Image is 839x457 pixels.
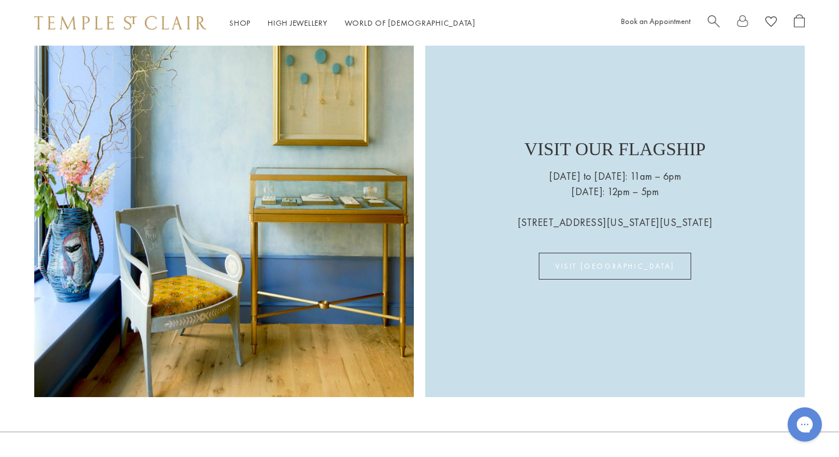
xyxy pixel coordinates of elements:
[794,14,805,32] a: Open Shopping Bag
[518,199,713,230] p: [STREET_ADDRESS][US_STATE][US_STATE]
[549,168,681,199] p: [DATE] to [DATE]: 11am – 6pm [DATE]: 12pm – 5pm
[525,135,706,168] p: VISIT OUR FLAGSHIP
[621,16,691,26] a: Book an Appointment
[345,18,475,28] a: World of [DEMOGRAPHIC_DATA]World of [DEMOGRAPHIC_DATA]
[268,18,328,28] a: High JewelleryHigh Jewellery
[765,14,777,32] a: View Wishlist
[539,253,691,280] a: VISIT [GEOGRAPHIC_DATA]
[229,16,475,30] nav: Main navigation
[782,403,828,446] iframe: Gorgias live chat messenger
[229,18,251,28] a: ShopShop
[34,16,207,30] img: Temple St. Clair
[708,14,720,32] a: Search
